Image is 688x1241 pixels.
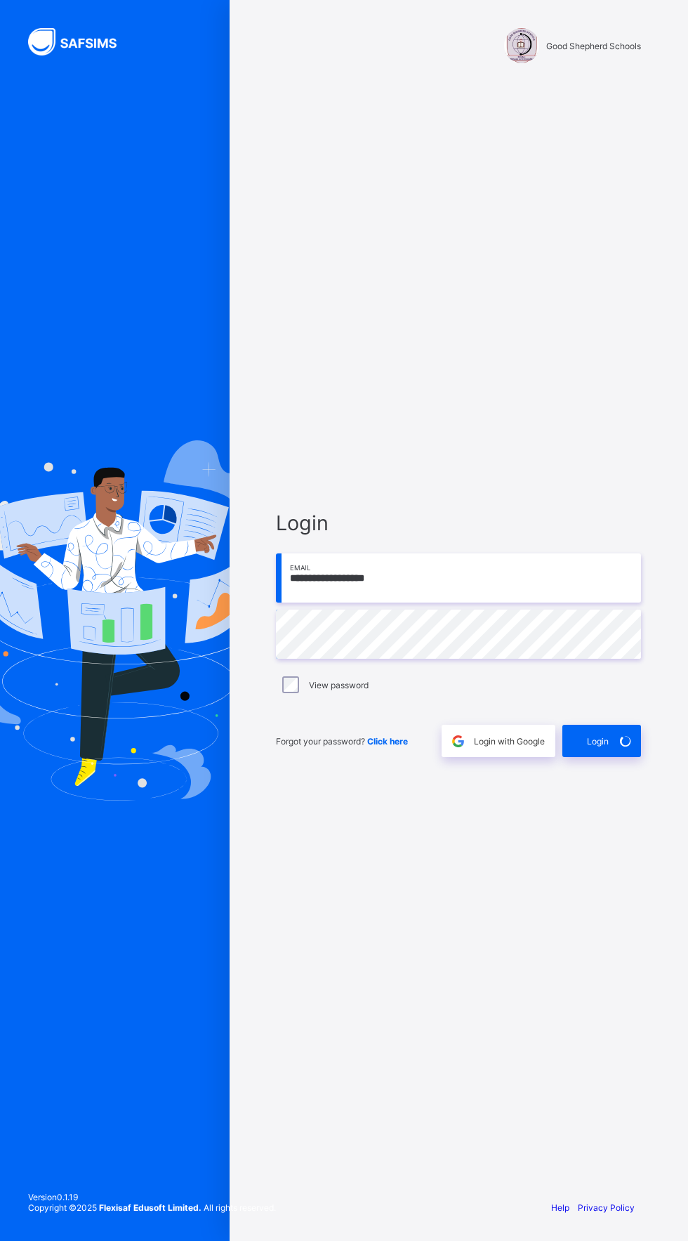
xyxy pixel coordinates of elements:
span: Copyright © 2025 All rights reserved. [28,1202,276,1213]
label: View password [309,680,369,690]
a: Click here [367,736,408,747]
span: Good Shepherd Schools [546,41,641,51]
a: Help [551,1202,569,1213]
img: google.396cfc9801f0270233282035f929180a.svg [450,733,466,749]
span: Forgot your password? [276,736,408,747]
span: Login [587,736,609,747]
span: Version 0.1.19 [28,1192,276,1202]
strong: Flexisaf Edusoft Limited. [99,1202,201,1213]
span: Login with Google [474,736,545,747]
span: Login [276,511,641,535]
a: Privacy Policy [578,1202,635,1213]
img: SAFSIMS Logo [28,28,133,55]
